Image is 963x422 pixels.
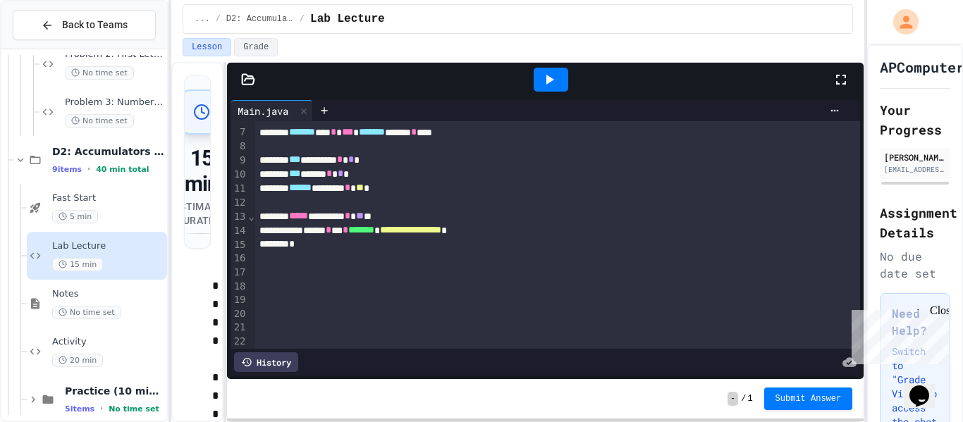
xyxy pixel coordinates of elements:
[52,306,121,319] span: No time set
[216,13,221,25] span: /
[231,307,248,321] div: 20
[174,199,229,228] div: Estimated Duration
[52,288,164,300] span: Notes
[52,210,98,223] span: 5 min
[231,321,248,335] div: 21
[52,192,164,204] span: Fast Start
[65,114,134,128] span: No time set
[231,139,248,154] div: 8
[6,6,97,89] div: Chat with us now!Close
[310,11,385,27] span: Lab Lecture
[231,104,295,118] div: Main.java
[234,352,298,372] div: History
[728,392,738,406] span: -
[231,100,313,121] div: Main.java
[52,258,103,271] span: 15 min
[109,404,159,414] span: No time set
[300,13,305,25] span: /
[880,248,950,282] div: No due date set
[764,387,853,410] button: Submit Answer
[52,165,82,174] span: 9 items
[231,154,248,168] div: 9
[884,164,946,175] div: [EMAIL_ADDRESS][DOMAIN_NAME]
[231,252,248,266] div: 16
[52,240,164,252] span: Lab Lecture
[231,224,248,238] div: 14
[65,66,134,80] span: No time set
[884,151,946,163] div: [PERSON_NAME]
[231,335,248,349] div: 22
[52,354,103,367] span: 20 min
[174,146,229,197] div: 15 min
[775,393,842,404] span: Submit Answer
[231,293,248,307] div: 19
[846,304,949,364] iframe: chat widget
[100,403,103,414] span: •
[231,182,248,196] div: 11
[234,38,278,56] button: Grade
[52,145,164,158] span: D2: Accumulators and Summation
[65,97,164,108] span: Problem 3: Number Guessing Game
[741,393,746,404] span: /
[231,280,248,294] div: 18
[904,366,949,408] iframe: chat widget
[52,336,164,348] span: Activity
[96,165,149,174] span: 40 min total
[65,404,94,414] span: 5 items
[880,203,950,242] h2: Assignment Details
[195,13,210,25] span: ...
[87,163,90,175] span: •
[183,38,231,56] button: Lesson
[231,196,248,210] div: 12
[878,6,922,38] div: My Account
[226,13,294,25] span: D2: Accumulators and Summation
[65,49,164,61] span: Problem 2: First Letter Validator
[747,393,752,404] span: 1
[880,100,950,139] h2: Your Progress
[231,125,248,139] div: 7
[231,210,248,224] div: 13
[231,349,248,363] div: 23
[13,10,156,40] button: Back to Teams
[65,385,164,397] span: Practice (10 mins)
[62,18,128,32] span: Back to Teams
[231,168,248,182] div: 10
[248,211,255,222] span: Fold line
[231,238,248,252] div: 15
[231,266,248,280] div: 17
